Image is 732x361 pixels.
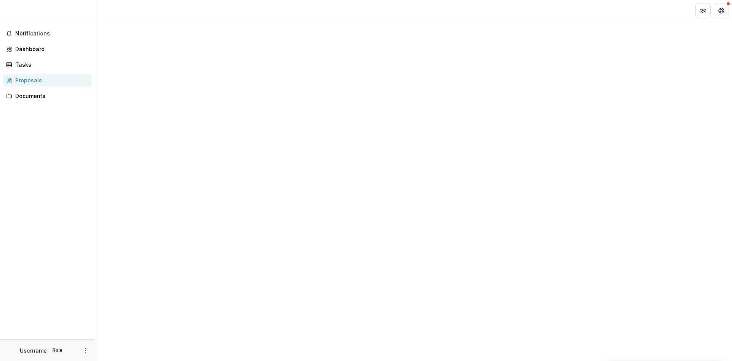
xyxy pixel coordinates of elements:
div: Dashboard [15,45,86,53]
p: Username [20,347,47,355]
a: Documents [3,90,92,102]
a: Dashboard [3,43,92,55]
a: Proposals [3,74,92,87]
button: Get Help [714,3,729,18]
button: More [81,346,90,355]
p: Role [50,347,65,354]
span: Notifications [15,30,89,37]
button: Notifications [3,27,92,40]
div: Proposals [15,76,86,84]
div: Tasks [15,61,86,69]
div: Documents [15,92,86,100]
button: Partners [695,3,711,18]
a: Tasks [3,58,92,71]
